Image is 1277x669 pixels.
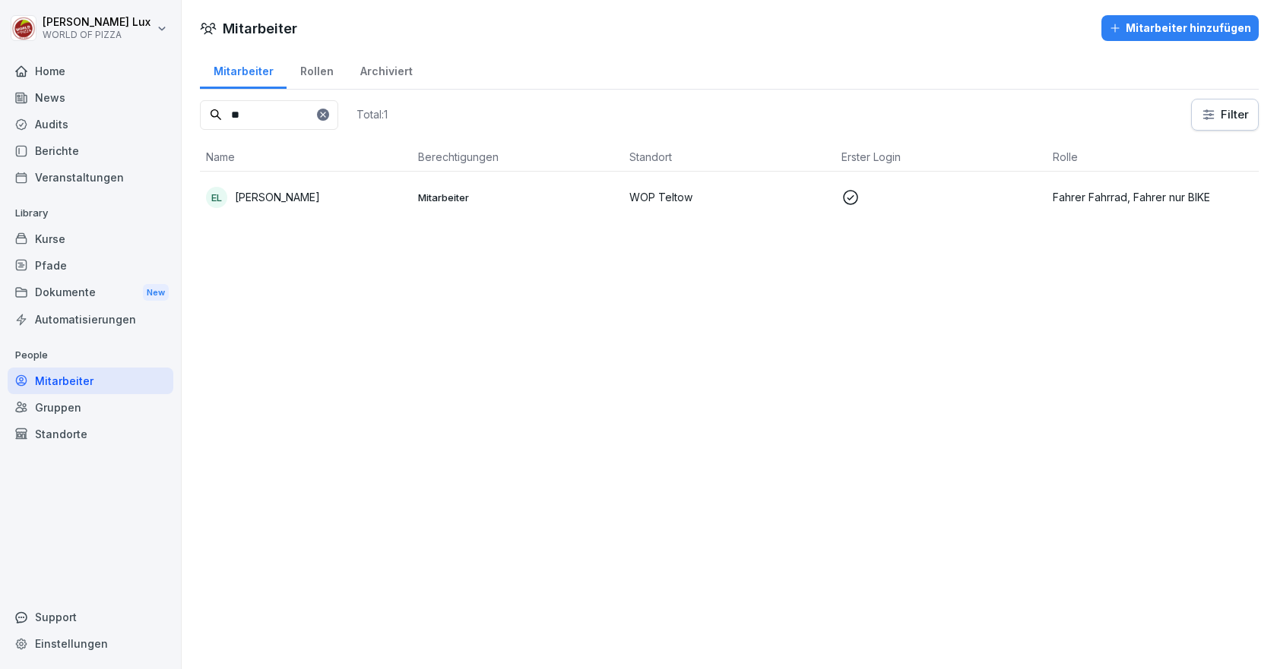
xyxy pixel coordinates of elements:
th: Berechtigungen [412,143,624,172]
div: Mitarbeiter hinzufügen [1109,20,1251,36]
p: WOP Teltow [629,189,829,205]
th: Erster Login [835,143,1047,172]
a: Gruppen [8,394,173,421]
button: Filter [1192,99,1258,130]
p: [PERSON_NAME] Lux [43,16,151,29]
a: Einstellungen [8,630,173,657]
div: Filter [1201,107,1249,122]
p: People [8,343,173,368]
div: Dokumente [8,279,173,307]
a: News [8,84,173,111]
a: Automatisierungen [8,306,173,333]
p: Fahrer Fahrrad, Fahrer nur BIKE [1053,189,1253,205]
a: Pfade [8,252,173,279]
a: Mitarbeiter [200,50,287,89]
div: Support [8,604,173,630]
a: Kurse [8,226,173,252]
a: Standorte [8,421,173,447]
a: Berichte [8,137,173,164]
a: Audits [8,111,173,137]
h1: Mitarbeiter [223,18,297,39]
th: Rolle [1047,143,1259,172]
a: Rollen [287,50,347,89]
button: Mitarbeiter hinzufügen [1101,15,1259,41]
p: Mitarbeiter [418,191,618,204]
p: Library [8,201,173,226]
th: Standort [623,143,835,172]
a: DokumenteNew [8,279,173,307]
a: Mitarbeiter [8,368,173,394]
p: [PERSON_NAME] [235,189,320,205]
a: Veranstaltungen [8,164,173,191]
th: Name [200,143,412,172]
p: WORLD OF PIZZA [43,30,151,40]
a: Home [8,58,173,84]
a: Archiviert [347,50,426,89]
div: EL [206,187,227,208]
p: Total: 1 [356,107,388,121]
div: New [143,284,169,301]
